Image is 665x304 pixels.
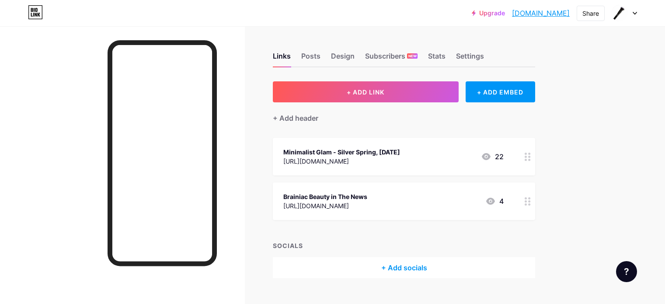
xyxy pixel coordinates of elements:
[456,51,484,66] div: Settings
[273,241,535,250] div: SOCIALS
[347,88,384,96] span: + ADD LINK
[283,157,400,166] div: [URL][DOMAIN_NAME]
[512,8,570,18] a: [DOMAIN_NAME]
[301,51,320,66] div: Posts
[481,151,504,162] div: 22
[408,53,417,59] span: NEW
[485,196,504,206] div: 4
[466,81,535,102] div: + ADD EMBED
[283,147,400,157] div: Minimalist Glam - Silver Spring, [DATE]
[611,5,628,21] img: brainiacbeauty
[273,257,535,278] div: + Add socials
[283,201,367,210] div: [URL][DOMAIN_NAME]
[331,51,355,66] div: Design
[428,51,446,66] div: Stats
[273,51,291,66] div: Links
[273,81,459,102] button: + ADD LINK
[283,192,367,201] div: Brainiac Beauty in The News
[273,113,318,123] div: + Add header
[582,9,599,18] div: Share
[472,10,505,17] a: Upgrade
[365,51,418,66] div: Subscribers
